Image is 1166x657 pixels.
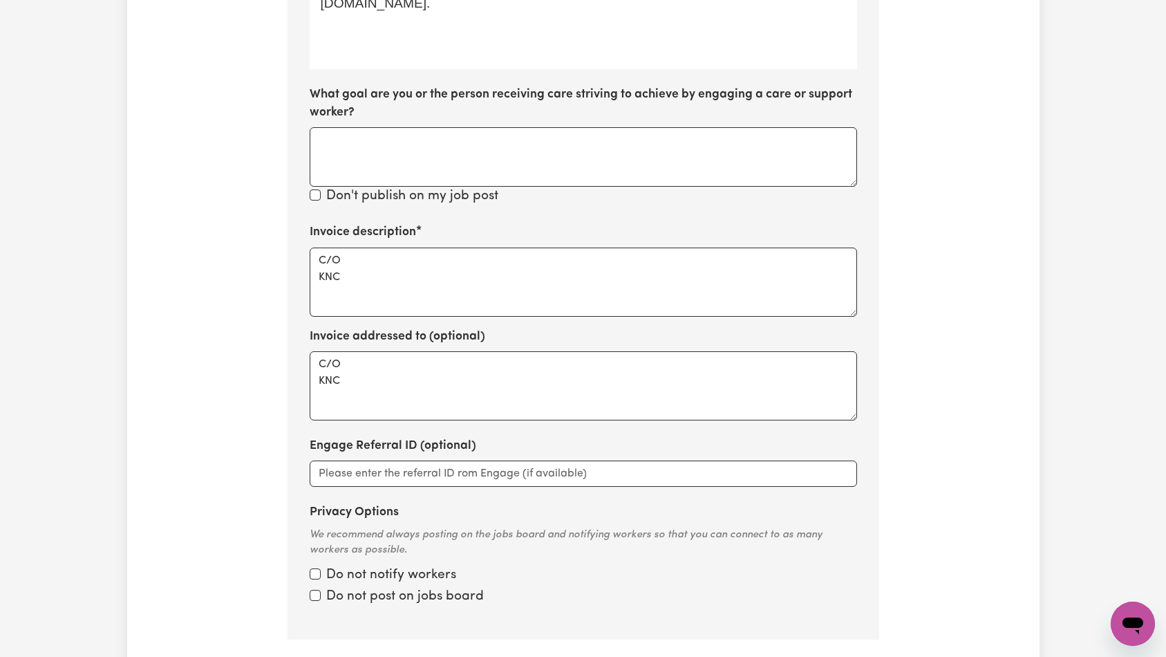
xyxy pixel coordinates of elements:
[310,328,485,346] label: Invoice addressed to (optional)
[1111,602,1155,646] iframe: Button to launch messaging window
[326,587,484,607] label: Do not post on jobs board
[326,566,456,586] label: Do not notify workers
[310,223,416,241] label: Invoice description
[310,461,857,487] input: Please enter the referral ID rom Engage (if available)
[310,528,857,559] div: We recommend always posting on the jobs board and notifying workers so that you can connect to as...
[310,437,476,455] label: Engage Referral ID (optional)
[310,351,857,420] textarea: C/O KNC
[326,187,498,207] label: Don't publish on my job post
[310,503,399,521] label: Privacy Options
[310,248,857,317] textarea: C/O KNC
[310,86,857,122] label: What goal are you or the person receiving care striving to achieve by engaging a care or support ...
